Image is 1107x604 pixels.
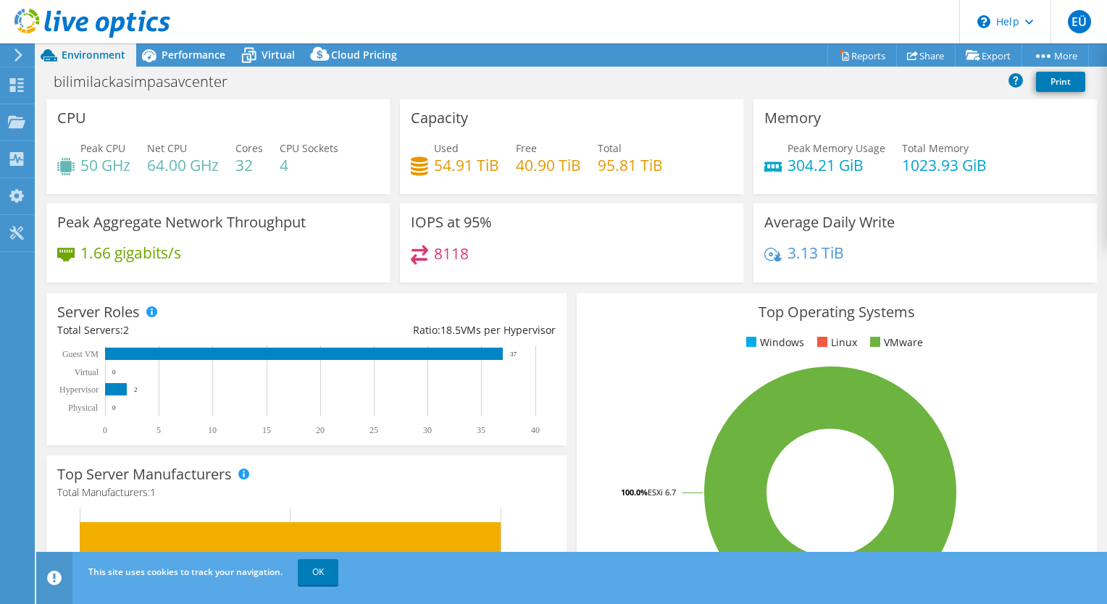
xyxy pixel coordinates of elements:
[57,322,306,338] div: Total Servers:
[298,559,338,585] a: OK
[57,304,140,320] h3: Server Roles
[280,157,338,173] h4: 4
[955,44,1022,67] a: Export
[75,367,99,377] text: Virtual
[369,425,378,435] text: 25
[788,141,885,155] span: Peak Memory Usage
[88,566,283,578] span: This site uses cookies to track your navigation.
[764,110,821,126] h3: Memory
[57,214,306,230] h3: Peak Aggregate Network Throughput
[516,157,581,173] h4: 40.90 TiB
[423,425,432,435] text: 30
[902,157,987,173] h4: 1023.93 GiB
[57,110,86,126] h3: CPU
[598,141,622,155] span: Total
[80,245,181,261] h4: 1.66 gigabits/s
[648,487,676,498] tspan: ESXi 6.7
[1036,72,1085,92] a: Print
[147,157,219,173] h4: 64.00 GHz
[235,157,263,173] h4: 32
[112,404,116,411] text: 0
[80,141,125,155] span: Peak CPU
[123,323,129,337] span: 2
[902,141,969,155] span: Total Memory
[788,245,844,261] h4: 3.13 TiB
[788,157,885,173] h4: 304.21 GiB
[208,425,217,435] text: 10
[262,425,271,435] text: 15
[1022,44,1089,67] a: More
[80,157,130,173] h4: 50 GHz
[103,425,107,435] text: 0
[156,425,161,435] text: 5
[598,157,663,173] h4: 95.81 TiB
[162,48,225,62] span: Performance
[147,141,187,155] span: Net CPU
[588,304,1086,320] h3: Top Operating Systems
[531,425,540,435] text: 40
[814,335,857,351] li: Linux
[68,403,98,413] text: Physical
[57,466,232,482] h3: Top Server Manufacturers
[510,351,517,358] text: 37
[434,246,469,261] h4: 8118
[411,110,468,126] h3: Capacity
[62,349,99,359] text: Guest VM
[440,323,461,337] span: 18.5
[62,48,125,62] span: Environment
[112,369,116,376] text: 0
[516,141,537,155] span: Free
[280,141,338,155] span: CPU Sockets
[331,48,397,62] span: Cloud Pricing
[866,335,923,351] li: VMware
[827,44,897,67] a: Reports
[434,141,459,155] span: Used
[59,385,99,395] text: Hypervisor
[743,335,804,351] li: Windows
[262,48,295,62] span: Virtual
[977,15,990,28] svg: \n
[764,214,895,230] h3: Average Daily Write
[47,74,250,90] h1: bilimilackasimpasavcenter
[134,386,138,393] text: 2
[411,214,492,230] h3: IOPS at 95%
[306,322,556,338] div: Ratio: VMs per Hypervisor
[150,485,156,499] span: 1
[235,141,263,155] span: Cores
[57,485,556,500] h4: Total Manufacturers:
[434,157,499,173] h4: 54.91 TiB
[316,425,325,435] text: 20
[621,487,648,498] tspan: 100.0%
[1068,10,1091,33] span: EÜ
[896,44,956,67] a: Share
[477,425,485,435] text: 35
